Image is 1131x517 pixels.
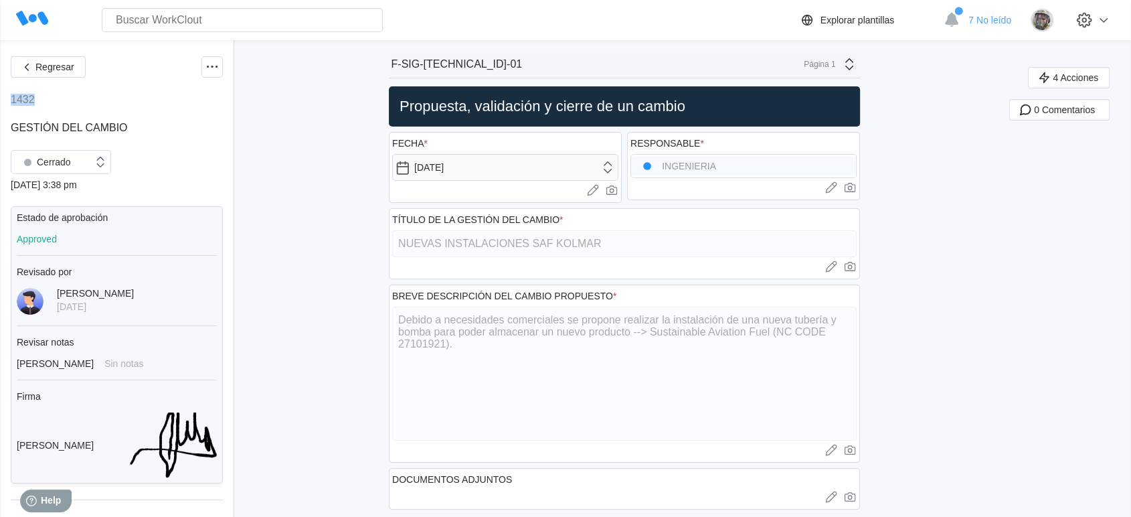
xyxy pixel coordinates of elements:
[104,358,143,369] div: Sin notas
[1053,73,1098,82] span: 4 Acciones
[392,154,618,181] input: Seleccionar fecha
[394,97,855,116] h2: Propuesta, validación y cierre de un cambio
[630,138,704,149] div: RESPONSABLE
[57,288,134,299] div: [PERSON_NAME]
[17,337,217,348] div: Revisar notas
[1034,105,1095,115] span: 0 Comentarios
[17,212,217,223] div: Estado de aprobación
[17,288,43,315] img: user-5.png
[392,138,428,149] div: FECHA
[130,413,217,477] img: wKqIqbl5hwp4wAAAABJRU5ErkJggg==
[11,94,35,106] div: 1432
[392,474,512,485] div: DOCUMENTOS ADJUNTOS
[392,230,857,257] input: Type here...
[392,291,616,301] div: BREVE DESCRIPCIÓN DEL CAMBIO PROPUESTO
[17,358,94,369] div: [PERSON_NAME]
[802,60,836,69] div: Página 1
[799,12,938,28] a: Explorar plantillas
[35,62,74,72] span: Regresar
[57,301,134,312] div: [DATE]
[11,179,223,190] div: [DATE] 3:38 pm
[17,234,217,244] div: Approved
[17,440,94,451] div: [PERSON_NAME]
[17,267,217,277] div: Revisado por
[11,122,128,133] span: GESTIÓN DEL CAMBIO
[820,15,895,25] div: Explorar plantillas
[1031,9,1053,31] img: 2f847459-28ef-4a61-85e4-954d408df519.jpg
[392,307,857,441] textarea: Debido a necesidades comerciales se propone realizar la instalación de una nueva tubería y bomba ...
[17,391,217,402] div: Firma
[18,153,71,171] div: Cerrado
[1028,67,1110,88] button: 4 Acciones
[392,214,563,225] div: TÍTULO DE LA GESTIÓN DEL CAMBIO
[968,15,1011,25] span: 7 No leído
[1009,99,1110,121] button: 0 Comentarios
[11,56,86,78] button: Regresar
[391,58,523,70] div: F-SIG-[TECHNICAL_ID]-01
[102,8,383,32] input: Buscar WorkClout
